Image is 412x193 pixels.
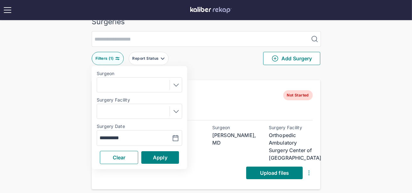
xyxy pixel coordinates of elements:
[113,154,126,161] span: Clear
[190,7,232,13] img: kaliber labs logo
[260,170,289,176] span: Upload files
[92,52,124,65] button: Filters (1)
[305,169,313,177] img: DotsThreeVertical.31cb0eda.svg
[160,56,165,61] img: filter-caret-down-grey.b3560631.svg
[100,151,138,164] button: Clear
[97,97,182,102] label: Surgery Facility
[95,56,115,61] div: Filters ( 1 )
[3,5,13,15] img: open menu icon
[263,52,320,65] button: Add Surgery
[271,55,312,62] span: Add Surgery
[97,124,182,129] label: Surgery Date
[269,125,313,130] div: Surgery Facility
[283,90,313,100] span: Not Started
[246,167,303,179] a: Upload files
[97,71,182,76] label: Surgeon
[129,52,169,65] button: Report Status
[153,154,167,161] span: Apply
[271,55,279,62] img: PlusCircleGreen.5fd88d77.svg
[141,151,179,164] button: Apply
[212,125,256,130] div: Surgeon
[92,70,320,78] div: 1 entry
[92,17,320,26] div: Surgeries
[132,56,160,61] div: Report Status
[212,131,256,146] div: [PERSON_NAME], MD
[311,35,318,43] img: MagnifyingGlass.1dc66aab.svg
[115,56,120,61] img: faders-horizontal-teal.edb3eaa8.svg
[269,131,313,162] div: Orthopedic Ambulatory Surgery Center of [GEOGRAPHIC_DATA]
